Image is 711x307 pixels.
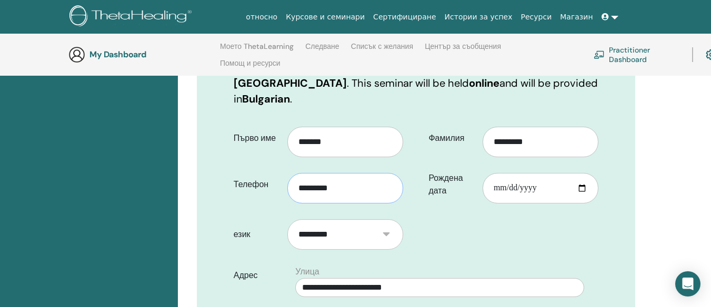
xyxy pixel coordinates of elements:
label: език [226,224,288,244]
img: generic-user-icon.jpg [68,46,85,63]
a: Магазин [556,7,597,27]
a: Practitioner Dashboard [594,43,679,66]
label: Първо име [226,128,288,148]
div: Open Intercom Messenger [675,271,700,296]
a: Следване [305,42,339,59]
a: Сертифициране [369,7,440,27]
img: chalkboard-teacher.svg [594,50,605,59]
b: online [469,76,499,90]
a: Ресурси [517,7,556,27]
a: Помощ и ресурси [220,59,281,76]
label: Адрес [226,265,289,285]
b: Bulgarian [242,92,290,106]
a: Списък с желания [351,42,413,59]
img: logo.png [69,5,195,29]
a: Център за съобщения [425,42,501,59]
label: Фамилия [420,128,483,148]
a: относно [242,7,282,27]
label: Рождена дата [420,168,483,201]
a: Курсове и семинари [282,7,369,27]
h3: My Dashboard [89,49,195,59]
a: Моето ThetaLearning [220,42,294,59]
a: Истории за успех [440,7,517,27]
label: Телефон [226,175,288,195]
label: Улица [295,265,319,278]
b: [GEOGRAPHIC_DATA], [GEOGRAPHIC_DATA] [234,60,494,90]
